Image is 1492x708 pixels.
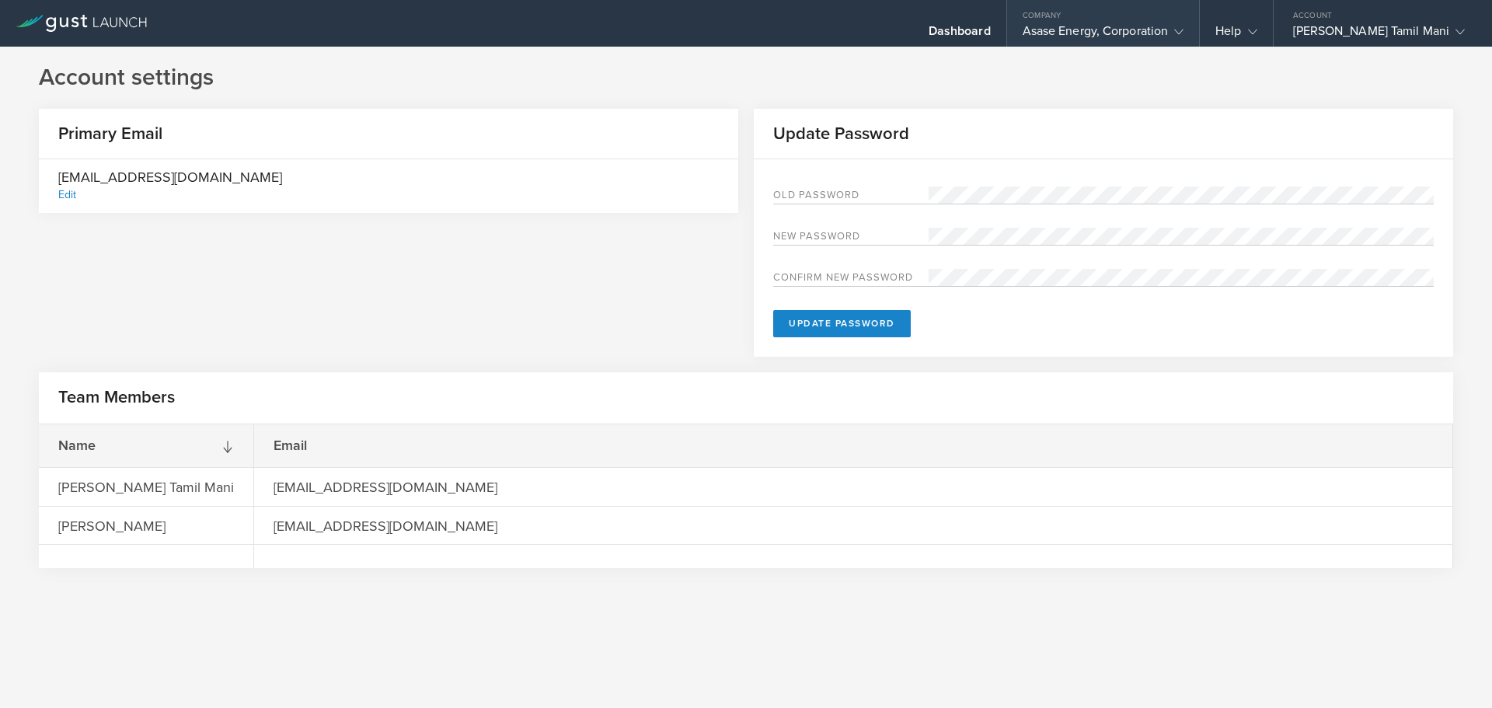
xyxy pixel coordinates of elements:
h2: Team Members [58,386,175,409]
div: [PERSON_NAME] Tamil Mani [39,468,253,505]
label: New password [773,232,929,245]
div: Email [254,424,478,467]
div: Edit [58,188,76,201]
div: [EMAIL_ADDRESS][DOMAIN_NAME] [58,167,282,205]
div: [PERSON_NAME] [39,507,253,544]
h2: Primary Email [39,123,162,145]
div: Help [1215,23,1257,47]
label: Confirm new password [773,273,929,286]
label: Old Password [773,190,929,204]
div: [EMAIL_ADDRESS][DOMAIN_NAME] [254,507,518,544]
div: Dashboard [929,23,991,47]
button: Update Password [773,310,911,337]
div: Asase Energy, Corporation [1023,23,1184,47]
div: [PERSON_NAME] Tamil Mani [1293,23,1465,47]
h2: Update Password [754,123,909,145]
div: [EMAIL_ADDRESS][DOMAIN_NAME] [254,468,518,505]
div: Name [39,424,253,467]
h1: Account settings [39,62,1453,93]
